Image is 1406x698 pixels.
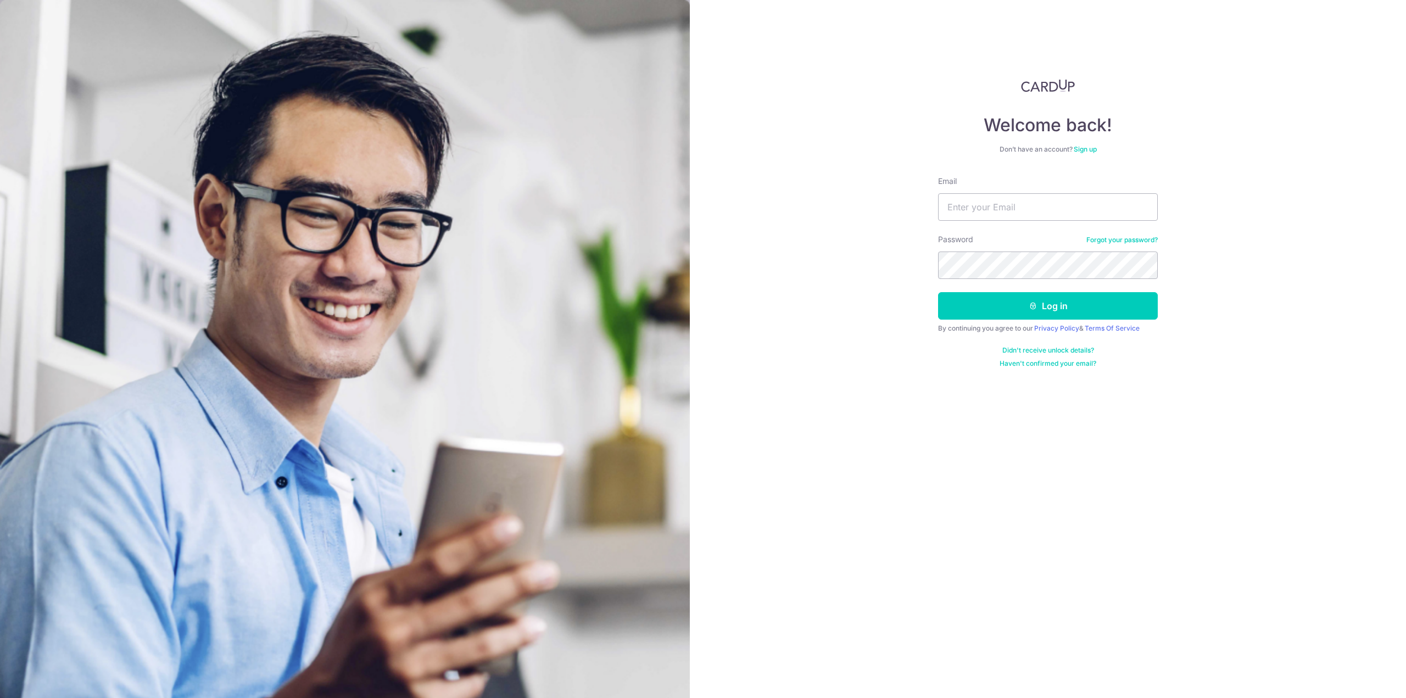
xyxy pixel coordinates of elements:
a: Privacy Policy [1034,324,1079,332]
a: Haven't confirmed your email? [1000,359,1096,368]
a: Sign up [1074,145,1097,153]
input: Enter your Email [938,193,1158,221]
div: By continuing you agree to our & [938,324,1158,333]
button: Log in [938,292,1158,320]
label: Password [938,234,973,245]
img: CardUp Logo [1021,79,1075,92]
a: Forgot your password? [1086,236,1158,244]
div: Don’t have an account? [938,145,1158,154]
label: Email [938,176,957,187]
a: Terms Of Service [1085,324,1140,332]
h4: Welcome back! [938,114,1158,136]
a: Didn't receive unlock details? [1002,346,1094,355]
